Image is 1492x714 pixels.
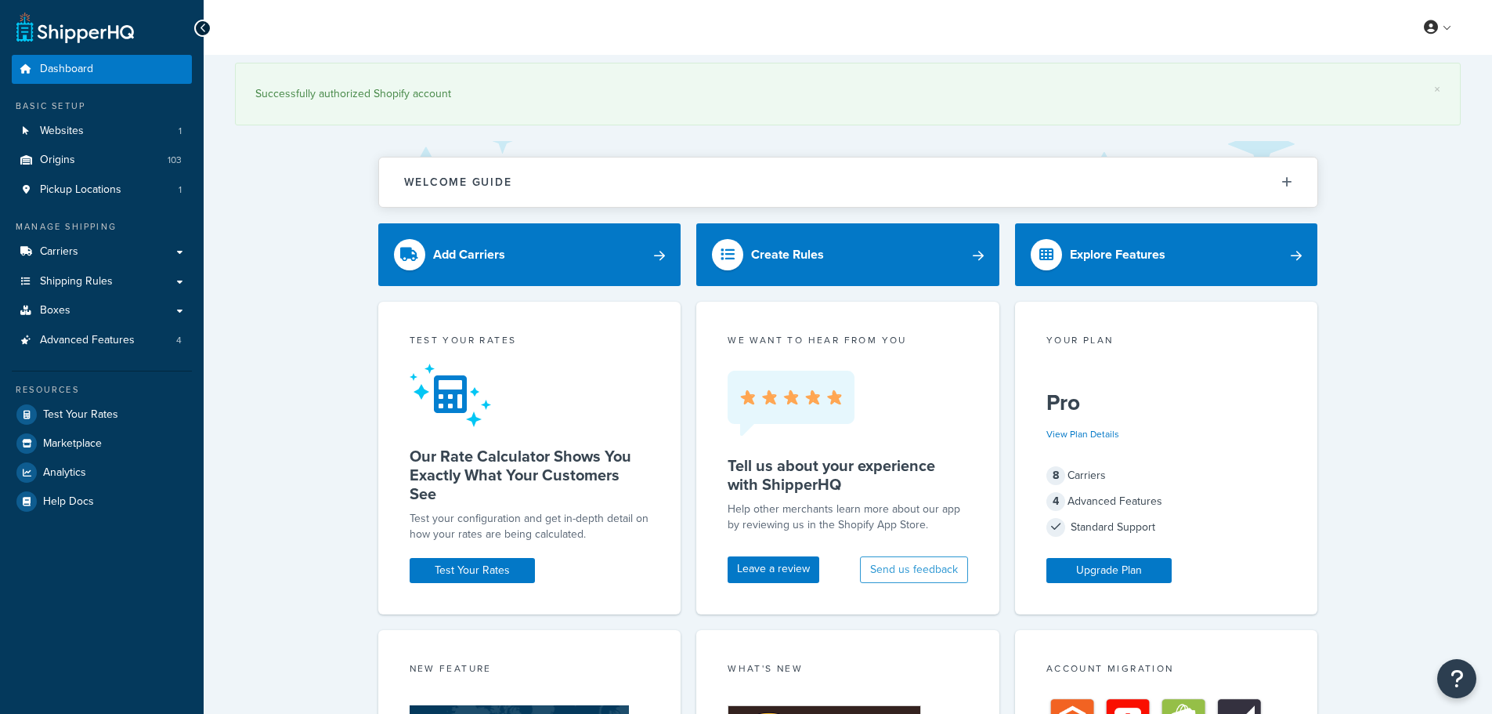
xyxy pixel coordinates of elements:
a: Dashboard [12,55,192,84]
a: Leave a review [728,556,819,583]
h5: Our Rate Calculator Shows You Exactly What Your Customers See [410,447,650,503]
span: Test Your Rates [43,408,118,422]
li: Websites [12,117,192,146]
a: Create Rules [696,223,999,286]
div: Your Plan [1046,333,1287,351]
a: Add Carriers [378,223,681,286]
div: Resources [12,383,192,397]
span: Help Docs [43,495,94,509]
a: Origins103 [12,146,192,175]
button: Welcome Guide [379,158,1317,207]
a: Test Your Rates [12,400,192,429]
a: Test Your Rates [410,558,535,583]
a: Explore Features [1015,223,1318,286]
div: Add Carriers [433,244,505,266]
span: Carriers [40,245,78,259]
div: What's New [728,661,968,680]
div: Advanced Features [1046,491,1287,513]
li: Origins [12,146,192,175]
a: Upgrade Plan [1046,558,1172,583]
div: Basic Setup [12,100,192,113]
a: Boxes [12,296,192,325]
p: Help other merchants learn more about our app by reviewing us in the Shopify App Store. [728,502,968,533]
span: 4 [1046,492,1065,511]
span: Dashboard [40,63,93,76]
span: Advanced Features [40,334,135,347]
a: Websites1 [12,117,192,146]
a: × [1434,83,1440,96]
div: Account Migration [1046,661,1287,680]
h5: Tell us about your experience with ShipperHQ [728,456,968,494]
div: Explore Features [1070,244,1165,266]
div: Carriers [1046,465,1287,487]
div: Standard Support [1046,516,1287,538]
button: Open Resource Center [1437,659,1476,698]
span: 103 [168,154,182,167]
span: 1 [179,183,182,197]
div: Manage Shipping [12,220,192,234]
div: Test your configuration and get in-depth detail on how your rates are being calculated. [410,511,650,542]
div: Test your rates [410,333,650,351]
a: Analytics [12,458,192,487]
a: Help Docs [12,487,192,516]
span: Shipping Rules [40,275,113,288]
div: Create Rules [751,244,824,266]
h2: Welcome Guide [404,176,512,188]
h5: Pro [1046,390,1287,415]
span: 8 [1046,466,1065,485]
a: Marketplace [12,429,192,458]
span: 1 [179,125,182,138]
a: Carriers [12,237,192,266]
button: Send us feedback [860,556,968,583]
a: View Plan Details [1046,427,1119,441]
span: Analytics [43,466,86,480]
a: Shipping Rules [12,267,192,296]
span: Marketplace [43,437,102,451]
span: Websites [40,125,84,138]
a: Pickup Locations1 [12,176,192,205]
div: New Feature [410,661,650,680]
span: Boxes [40,304,70,317]
p: we want to hear from you [728,333,968,347]
span: Origins [40,154,75,167]
li: Advanced Features [12,326,192,355]
span: Pickup Locations [40,183,121,197]
li: Pickup Locations [12,176,192,205]
span: 4 [176,334,182,347]
a: Advanced Features4 [12,326,192,355]
div: Successfully authorized Shopify account [255,83,1440,105]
